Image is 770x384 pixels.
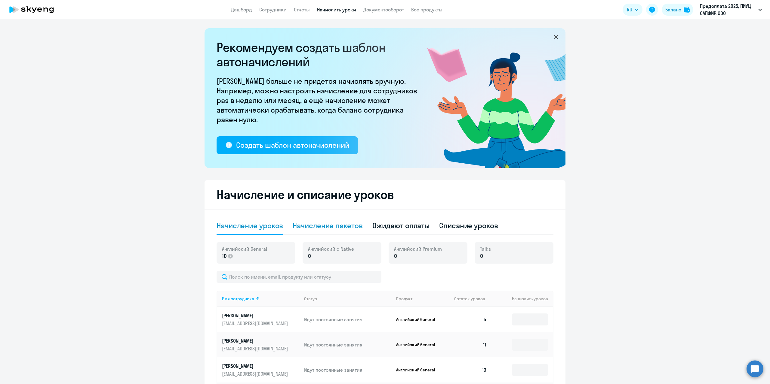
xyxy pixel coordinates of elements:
a: Документооборот [363,7,404,13]
p: [PERSON_NAME] [222,337,289,344]
td: 13 [449,357,491,382]
a: Все продукты [411,7,442,13]
div: Остаток уроков [454,296,491,301]
th: Начислить уроков [491,291,553,307]
p: [PERSON_NAME] больше не придётся начислять вручную. Например, можно настроить начисление для сотр... [217,76,421,124]
div: Продукт [396,296,450,301]
p: [EMAIL_ADDRESS][DOMAIN_NAME] [222,345,289,352]
p: Английский General [396,342,441,347]
div: Ожидают оплаты [372,221,430,230]
p: [PERSON_NAME] [222,312,289,319]
div: Имя сотрудника [222,296,254,301]
p: Идут постоянные занятия [304,341,391,348]
div: Начисление уроков [217,221,283,230]
p: [EMAIL_ADDRESS][DOMAIN_NAME] [222,320,289,327]
div: Баланс [665,6,681,13]
span: Остаток уроков [454,296,485,301]
div: Имя сотрудника [222,296,299,301]
td: 5 [449,307,491,332]
a: [PERSON_NAME][EMAIL_ADDRESS][DOMAIN_NAME] [222,337,299,352]
span: 0 [480,252,483,260]
div: Статус [304,296,391,301]
p: Английский General [396,367,441,373]
p: Идут постоянные занятия [304,316,391,323]
div: Списание уроков [439,221,498,230]
h2: Рекомендуем создать шаблон автоначислений [217,40,421,69]
td: 11 [449,332,491,357]
p: [PERSON_NAME] [222,363,289,369]
p: [EMAIL_ADDRESS][DOMAIN_NAME] [222,370,289,377]
a: Отчеты [294,7,310,13]
span: Английский Premium [394,246,442,252]
span: 10 [222,252,227,260]
p: Английский General [396,317,441,322]
a: [PERSON_NAME][EMAIL_ADDRESS][DOMAIN_NAME] [222,312,299,327]
input: Поиск по имени, email, продукту или статусу [217,271,381,283]
span: RU [627,6,632,13]
button: Балансbalance [662,4,693,16]
span: Английский General [222,246,267,252]
span: Английский с Native [308,246,354,252]
img: balance [684,7,690,13]
button: Предоплата 2025, ПИУЦ САПФИР, ООО [697,2,765,17]
a: Начислить уроки [317,7,356,13]
a: [PERSON_NAME][EMAIL_ADDRESS][DOMAIN_NAME] [222,363,299,377]
a: Дашборд [231,7,252,13]
span: 0 [308,252,311,260]
p: Идут постоянные занятия [304,367,391,373]
a: Сотрудники [259,7,287,13]
p: Предоплата 2025, ПИУЦ САПФИР, ООО [700,2,756,17]
div: Создать шаблон автоначислений [236,140,349,150]
button: Создать шаблон автоначислений [217,136,358,154]
h2: Начисление и списание уроков [217,187,553,202]
button: RU [623,4,642,16]
div: Статус [304,296,317,301]
span: 0 [394,252,397,260]
span: Talks [480,246,491,252]
div: Продукт [396,296,412,301]
div: Начисление пакетов [293,221,362,230]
